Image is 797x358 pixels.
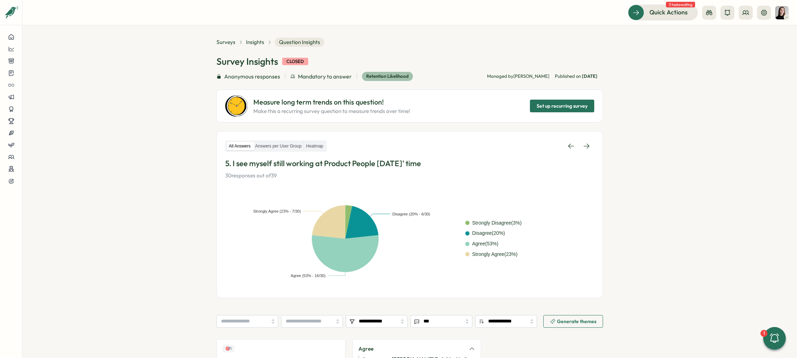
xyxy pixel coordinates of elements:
[216,55,278,68] h1: Survey Insights
[472,240,499,248] div: Agree ( 53 %)
[282,58,308,65] div: closed
[543,315,603,328] button: Generate themes
[557,319,596,324] span: Generate themes
[246,38,264,46] a: Insights
[358,345,465,353] div: Agree
[487,73,549,80] p: Managed by
[628,5,698,20] button: Quick Actions
[291,274,325,278] text: Agree (53% - 16/30)
[304,142,325,151] label: Heatmap
[775,6,789,19] img: Elena Ladushyna
[472,230,505,237] div: Disagree ( 20 %)
[513,73,549,79] span: [PERSON_NAME]
[298,72,352,81] span: Mandatory to answer
[537,100,588,112] span: Set up recurring survey
[392,212,430,216] text: Disagree (20% - 6/30)
[224,72,280,81] span: Anonymous responses
[275,38,324,47] span: Question Insights
[227,142,253,151] label: All Answers
[225,172,594,180] p: 30 responses out of 39
[253,142,304,151] label: Answers per User Group
[582,73,597,79] span: [DATE]
[472,251,518,258] div: Strongly Agree ( 23 %)
[555,73,597,80] span: Published on
[253,209,301,213] text: Strongly Agree (23% - 7/30)
[472,219,522,227] div: Strongly Disagree ( 3 %)
[216,38,235,46] a: Surveys
[253,107,410,115] p: Make this a recurring survey question to measure trends over time!
[253,97,410,108] p: Measure long term trends on this question!
[225,158,594,169] p: 5. I see myself still working at Product People [DATE]' time
[362,72,413,81] div: Retention Likelihood
[666,2,695,7] span: 3 tasks waiting
[222,345,234,352] div: Upvotes
[763,327,786,350] button: 1
[760,330,767,337] div: 1
[649,8,688,17] span: Quick Actions
[530,100,594,112] button: Set up recurring survey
